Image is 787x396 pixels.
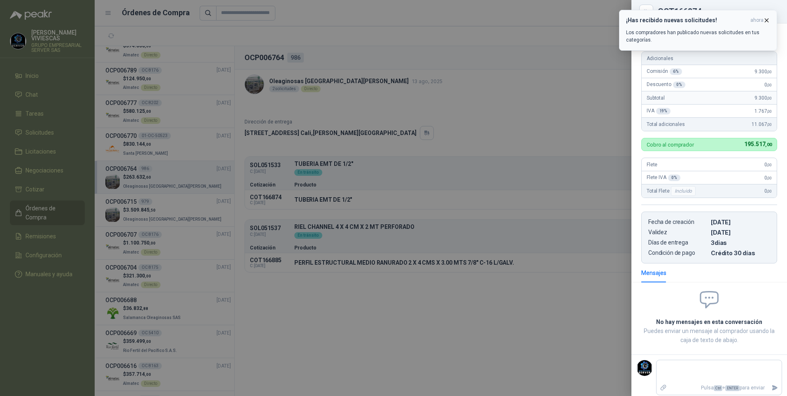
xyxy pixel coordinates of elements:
p: Días de entrega [648,239,708,246]
span: Ctrl [714,385,722,391]
img: Company Logo [637,360,652,376]
p: Los compradores han publicado nuevas solicitudes en tus categorías. [626,29,770,44]
span: ,00 [767,109,772,114]
h2: No hay mensajes en esta conversación [641,317,777,326]
span: 11.067 [752,121,772,127]
span: ahora [750,17,764,24]
span: ,00 [765,142,772,147]
div: 0 % [668,175,680,181]
span: ENTER [725,385,740,391]
span: Flete IVA [647,175,680,181]
p: Pulsa + para enviar [671,381,768,395]
span: ,00 [767,189,772,193]
p: Fecha de creación [648,219,708,226]
span: Total Flete [647,186,697,196]
p: [DATE] [711,229,770,236]
span: ,00 [767,70,772,74]
span: Comisión [647,68,682,75]
div: COT166874 [658,7,777,16]
div: Incluido [671,186,696,196]
button: Enviar [768,381,782,395]
span: ,00 [767,96,772,100]
span: 1.767 [754,108,772,114]
span: ,00 [767,163,772,167]
button: ¡Has recibido nuevas solicitudes!ahora Los compradores han publicado nuevas solicitudes en tus ca... [619,10,777,51]
div: Mensajes [641,268,666,277]
p: Crédito 30 días [711,249,770,256]
span: 0 [764,175,772,181]
div: Adicionales [642,52,777,65]
button: Close [641,7,651,16]
p: Condición de pago [648,249,708,256]
span: Subtotal [647,95,665,101]
span: 0 [764,162,772,168]
span: 9.300 [754,95,772,101]
div: 0 % [673,82,685,88]
span: 195.517 [744,141,772,147]
h3: ¡Has recibido nuevas solicitudes! [626,17,747,24]
span: ,00 [767,122,772,127]
span: Flete [647,162,657,168]
span: Descuento [647,82,685,88]
span: 0 [764,82,772,88]
span: 9.300 [754,69,772,75]
span: IVA [647,108,671,114]
div: 19 % [656,108,671,114]
label: Adjuntar archivos [657,381,671,395]
div: Total adicionales [642,118,777,131]
p: Puedes enviar un mensaje al comprador usando la caja de texto de abajo. [641,326,777,345]
p: Cobro al comprador [647,142,694,147]
p: Validez [648,229,708,236]
span: ,00 [767,83,772,87]
p: [DATE] [711,219,770,226]
span: ,00 [767,176,772,180]
p: 3 dias [711,239,770,246]
span: 0 [764,188,772,194]
div: 6 % [670,68,682,75]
